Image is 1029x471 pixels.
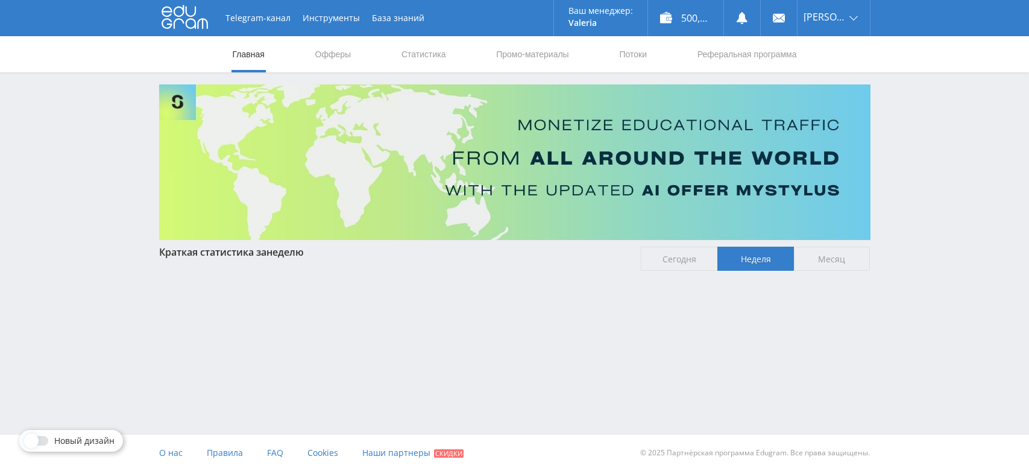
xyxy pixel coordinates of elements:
div: Краткая статистика за [159,247,629,258]
span: Cookies [307,447,338,458]
span: [PERSON_NAME] [804,12,846,22]
a: Главная [231,36,266,72]
p: Valeria [568,18,633,28]
span: Наши партнеры [362,447,430,458]
span: О нас [159,447,183,458]
span: Новый дизайн [54,436,115,446]
span: Скидки [434,449,464,458]
span: неделю [266,245,304,259]
a: Наши партнеры Скидки [362,435,464,471]
a: FAQ [267,435,283,471]
a: О нас [159,435,183,471]
a: Потоки [618,36,648,72]
span: Месяц [794,247,870,271]
a: Правила [207,435,243,471]
a: Реферальная программа [696,36,798,72]
a: Статистика [400,36,447,72]
span: Неделя [717,247,794,271]
span: Сегодня [641,247,717,271]
div: © 2025 Партнёрская программа Edugram. Все права защищены. [520,435,870,471]
a: Cookies [307,435,338,471]
a: Офферы [314,36,353,72]
span: FAQ [267,447,283,458]
img: Banner [159,84,870,240]
a: Промо-материалы [495,36,570,72]
span: Правила [207,447,243,458]
p: Ваш менеджер: [568,6,633,16]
